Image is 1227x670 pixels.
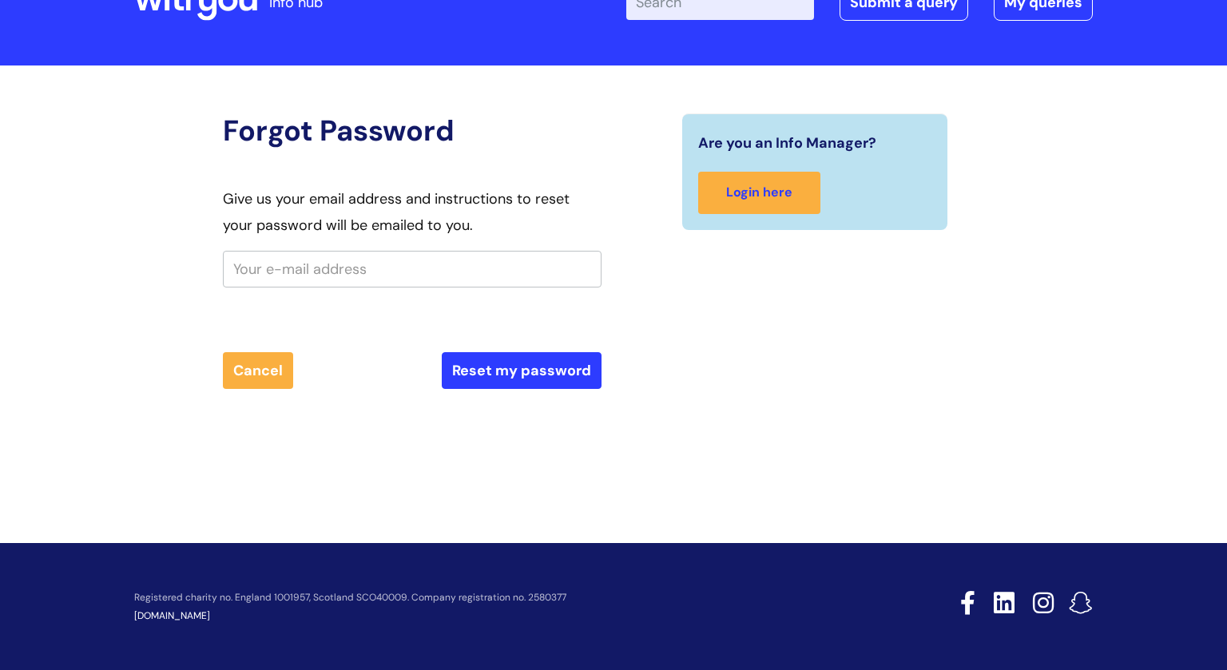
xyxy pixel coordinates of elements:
[134,609,210,622] a: [DOMAIN_NAME]
[442,352,602,389] button: Reset my password
[223,352,293,389] button: Cancel
[223,113,602,148] h2: Forgot Password
[223,186,602,238] p: Give us your email address and instructions to reset your password will be emailed to you.
[134,593,847,603] p: Registered charity no. England 1001957, Scotland SCO40009. Company registration no. 2580377
[223,251,602,287] input: Your e-mail address
[698,130,876,156] span: Are you an Info Manager?
[698,172,820,214] a: Login here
